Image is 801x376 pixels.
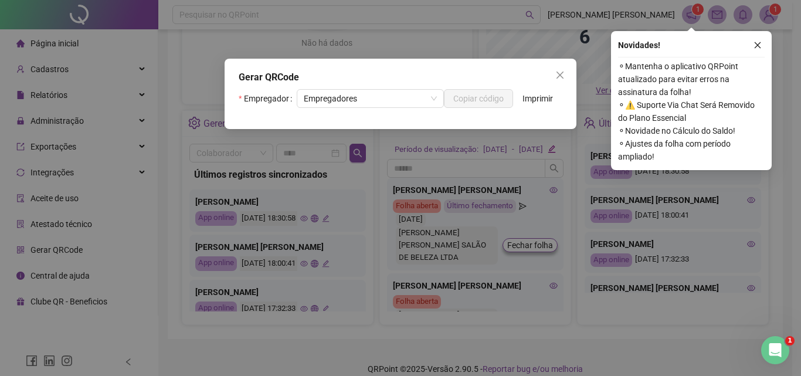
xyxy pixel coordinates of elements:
span: 1 [785,336,795,345]
span: ⚬ Mantenha o aplicativo QRPoint atualizado para evitar erros na assinatura da folha! [618,60,765,99]
iframe: Intercom live chat [761,336,789,364]
div: Gerar QRCode [239,70,562,84]
button: Close [551,66,569,84]
span: ⚬ Ajustes da folha com período ampliado! [618,137,765,163]
span: Novidades ! [618,39,660,52]
span: Empregadores [304,90,437,107]
button: Imprimir [513,89,562,108]
span: ⚬ Novidade no Cálculo do Saldo! [618,124,765,137]
label: Empregador [239,89,297,108]
span: ⚬ ⚠️ Suporte Via Chat Será Removido do Plano Essencial [618,99,765,124]
span: close [754,41,762,49]
span: close [555,70,565,80]
button: Copiar código [444,89,513,108]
